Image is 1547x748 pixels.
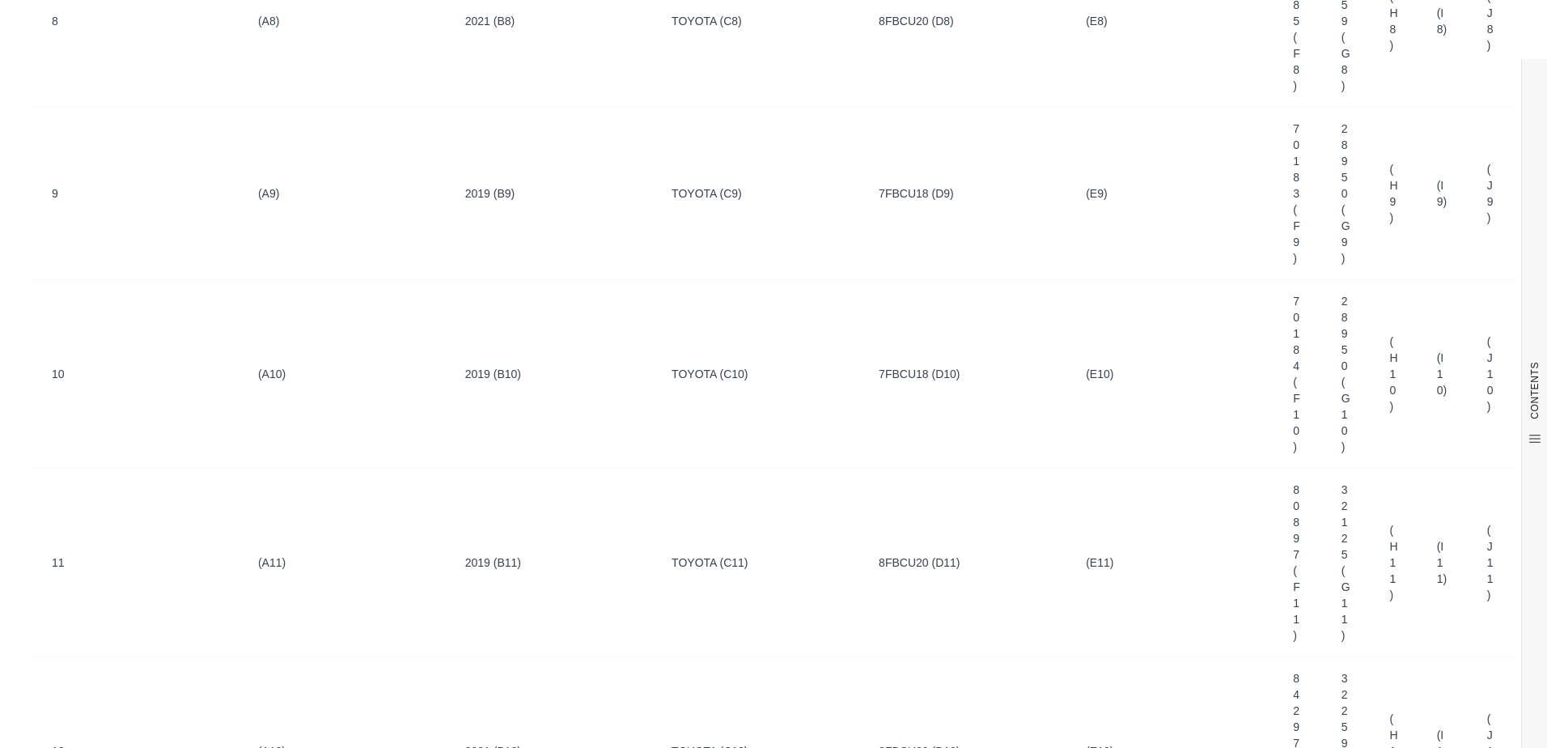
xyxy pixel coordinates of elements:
span: 7FBCU18 (D9) [879,187,954,200]
span: (I8) [1437,6,1447,36]
span: (I11) [1437,540,1447,585]
span: 2019 (B11) [465,556,521,569]
span: (E9) [1086,187,1107,200]
span: 8FBCU20 (D8) [879,15,954,28]
span: (A10) [258,368,286,380]
span: 9 [52,187,58,200]
span: 8 [52,15,58,28]
span: (E10) [1086,368,1113,380]
span: (J11) [1487,524,1494,601]
span: (H10) [1390,335,1398,413]
span: (H11) [1390,524,1398,601]
span: (I9) [1437,179,1447,208]
span: (E8) [1086,15,1107,28]
span: 28950 (G10) [1341,295,1350,453]
span: 28950 (G9) [1341,122,1350,265]
span: (J9) [1487,163,1494,224]
span: 2019 (B9) [465,187,515,200]
span: 2021 (B8) [465,15,515,28]
span: (H9) [1390,163,1398,224]
span: (A9) [258,187,279,200]
span: (I10) [1437,351,1447,397]
span: TOYOTA (C9) [672,187,742,200]
span: 2019 (B10) [465,368,521,380]
span: (J10) [1487,335,1494,413]
span: TOYOTA (C11) [672,556,748,569]
span: 70183 (F9) [1293,122,1300,265]
span: CONTENTS [1528,362,1541,419]
span: TOYOTA (C8) [672,15,742,28]
span: (A8) [258,15,279,28]
span: 32125 (G11) [1341,483,1350,642]
span: 8FBCU20 (D11) [879,556,960,569]
span: 80897 (F11) [1293,483,1300,642]
span: 10 [52,368,65,380]
span: 7FBCU18 (D10) [879,368,960,380]
span: (A11) [258,556,286,569]
span: TOYOTA (C10) [672,368,748,380]
span: (E11) [1086,556,1113,569]
span: 11 [52,556,65,569]
span: 70184 (F10) [1293,295,1300,453]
